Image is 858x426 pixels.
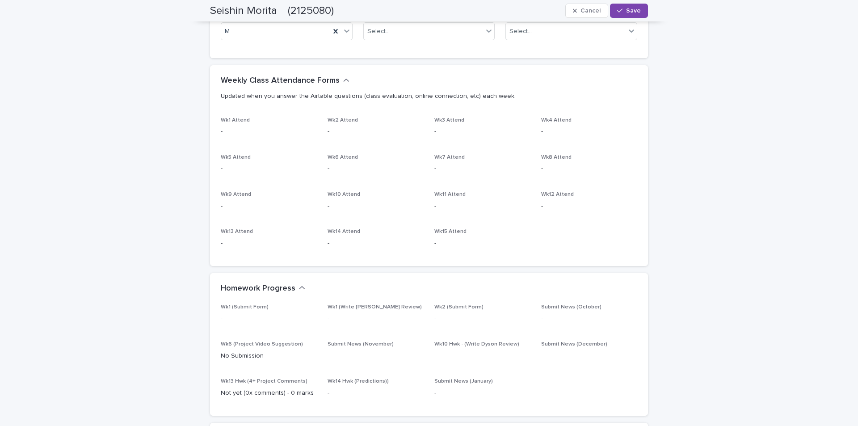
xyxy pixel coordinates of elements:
[328,239,424,248] p: -
[221,127,317,136] p: -
[328,314,424,324] p: -
[434,155,465,160] span: Wk7 Attend
[221,304,269,310] span: Wk1 (Submit Form)
[367,27,390,36] div: Select...
[541,351,637,361] p: -
[541,192,574,197] span: Wk12 Attend
[434,304,484,310] span: Wk2 (Submit Form)
[434,314,530,324] p: -
[541,118,572,123] span: Wk4 Attend
[434,118,464,123] span: Wk3 Attend
[328,388,424,398] p: -
[328,351,424,361] p: -
[221,192,251,197] span: Wk9 Attend
[328,342,394,347] span: Submit News (November)
[541,202,637,211] p: -
[328,118,358,123] span: Wk2 Attend
[626,8,641,14] span: Save
[221,388,317,398] p: Not yet (0x comments) - 0 marks
[221,351,317,361] p: No Submission
[221,379,307,384] span: Wk13 Hwk (4+ Project Comments)
[328,229,360,234] span: Wk14 Attend
[221,202,317,211] p: -
[434,379,493,384] span: Submit News (January)
[221,92,634,100] p: Updated when you answer the Airtable questions (class evaluation, online connection, etc) each week.
[221,76,340,86] h2: Weekly Class Attendance Forms
[541,164,637,173] p: -
[221,155,251,160] span: Wk5 Attend
[610,4,648,18] button: Save
[541,155,572,160] span: Wk8 Attend
[541,127,637,136] p: -
[509,27,532,36] div: Select...
[434,239,530,248] p: -
[565,4,608,18] button: Cancel
[221,239,317,248] p: -
[328,127,424,136] p: -
[210,4,334,17] h2: Seishin Morita (2125080)
[221,164,317,173] p: -
[328,192,360,197] span: Wk10 Attend
[434,164,530,173] p: -
[328,379,389,384] span: Wk14 Hwk (Predictions))
[221,229,253,234] span: Wk13 Attend
[541,342,607,347] span: Submit News (December)
[434,351,530,361] p: -
[328,164,424,173] p: -
[221,314,317,324] p: -
[541,314,637,324] p: -
[221,76,349,86] button: Weekly Class Attendance Forms
[434,127,530,136] p: -
[221,284,305,294] button: Homework Progress
[434,342,519,347] span: Wk10 Hwk - (Write Dyson Review)
[221,342,303,347] span: Wk6 (Project Video Suggestion)
[541,304,601,310] span: Submit News (October)
[328,202,424,211] p: -
[328,155,358,160] span: Wk6 Attend
[434,229,467,234] span: Wk15 Attend
[225,27,230,36] span: M
[434,192,466,197] span: Wk11 Attend
[434,202,530,211] p: -
[434,388,530,398] p: -
[221,284,295,294] h2: Homework Progress
[328,304,422,310] span: Wk1 (Write [PERSON_NAME] Review)
[580,8,601,14] span: Cancel
[221,118,250,123] span: Wk1 Attend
